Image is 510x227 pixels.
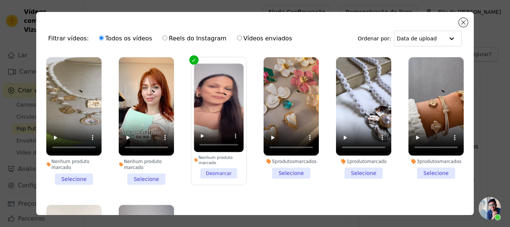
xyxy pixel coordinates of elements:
font: 5 [272,159,275,164]
font: marcados [295,159,317,164]
font: 1 [346,159,349,164]
font: produto [349,159,367,164]
font: produtos [420,159,439,164]
font: 3 [417,159,420,164]
button: Fechar modal [459,18,468,27]
font: produtos [275,159,295,164]
font: Filtrar vídeos: [48,35,89,42]
font: Vídeos enviados [243,35,292,42]
font: Nenhum produto marcado [199,155,233,165]
font: Todos os vídeos [105,35,152,42]
font: Reels do Instagram [169,35,226,42]
font: Nenhum produto marcado [124,159,162,170]
font: marcado [367,159,387,164]
font: Nenhum produto marcado [52,159,90,170]
a: Bate-papo aberto [479,197,501,220]
font: Ordenar por: [358,36,391,42]
font: marcados [439,159,461,164]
